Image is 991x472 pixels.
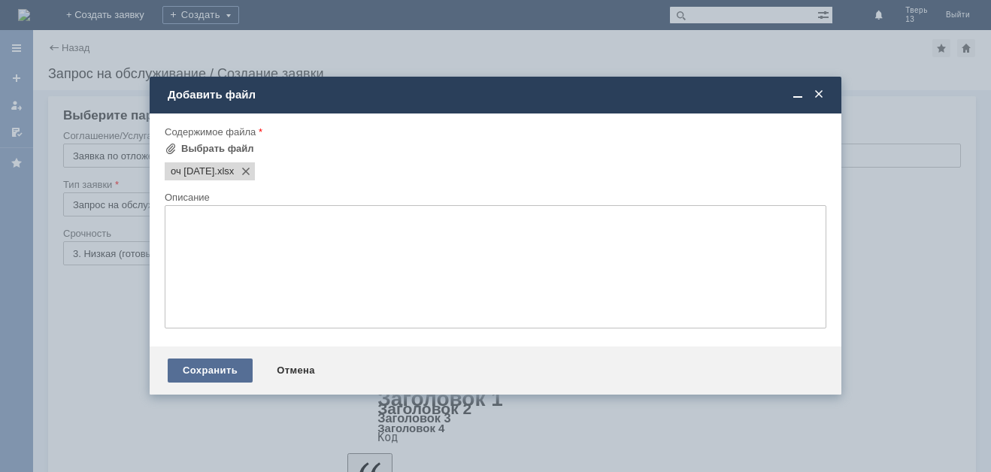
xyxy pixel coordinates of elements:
div: Содержимое файла [165,127,823,137]
div: Добавить файл [168,88,826,101]
div: [PERSON_NAME] удалить отложенный чек [6,18,220,30]
span: оч 08.09.25.xlsx [171,165,214,177]
span: Свернуть (Ctrl + M) [790,88,805,101]
div: Выбрать файл [181,143,254,155]
span: Закрыть [811,88,826,101]
div: Добрый вечер [6,6,220,18]
div: Описание [165,192,823,202]
span: оч 08.09.25.xlsx [214,165,234,177]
